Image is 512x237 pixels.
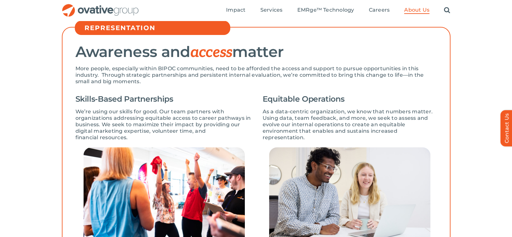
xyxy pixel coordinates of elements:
p: More people, especially within BIPOC communities, need to be afforded the access and support to p... [75,65,437,85]
h5: REPRESENTATION [85,24,227,32]
a: Services [260,7,283,14]
p: As a data-centric organization, we know that numbers matter. Using data, team feedback, and more,... [263,108,437,141]
a: Careers [369,7,390,14]
a: About Us [404,7,429,14]
span: Careers [369,7,390,13]
a: EMRge™ Technology [297,7,354,14]
span: Services [260,7,283,13]
a: Search [444,7,450,14]
a: Impact [226,7,245,14]
h2: Awareness and matter [75,44,437,61]
h4: Skills-Based Partnerships [75,95,253,104]
span: About Us [404,7,429,13]
span: Impact [226,7,245,13]
span: access [190,43,233,62]
span: EMRge™ Technology [297,7,354,13]
p: We’re using our skills for good. Our team partners with organizations addressing equitable access... [75,108,253,141]
a: OG_Full_horizontal_RGB [62,3,139,9]
h4: Equitable Operations [263,95,437,104]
